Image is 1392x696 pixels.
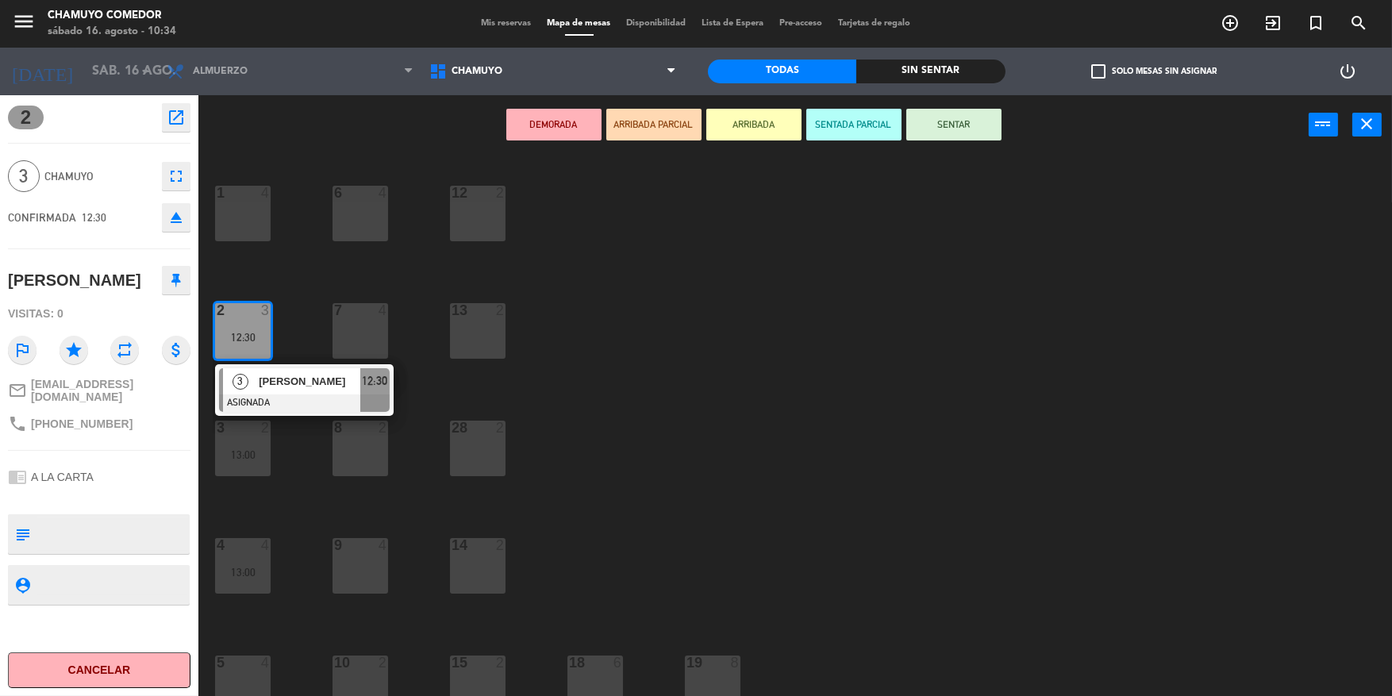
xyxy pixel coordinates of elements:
span: 3 [8,160,40,192]
i: attach_money [162,336,190,364]
div: 13 [452,303,452,317]
i: open_in_new [167,108,186,127]
label: Solo mesas sin asignar [1091,64,1217,79]
button: fullscreen [162,162,190,190]
div: sábado 16. agosto - 10:34 [48,24,176,40]
span: Pre-acceso [772,19,831,28]
div: 2 [379,656,388,670]
div: 2 [496,186,506,200]
div: 13:00 [215,567,271,578]
span: 12:30 [82,211,106,224]
span: Almuerzo [193,66,248,77]
div: 19 [686,656,687,670]
div: Visitas: 0 [8,300,190,328]
div: [PERSON_NAME] [8,267,141,294]
div: 12 [452,186,452,200]
i: power_settings_new [1338,62,1357,81]
i: subject [13,525,31,543]
div: 4 [379,538,388,552]
i: repeat [110,336,139,364]
div: 6 [613,656,623,670]
span: Chamuyo [44,167,154,186]
button: open_in_new [162,103,190,132]
div: 9 [334,538,335,552]
i: outlined_flag [8,336,37,364]
button: DEMORADA [506,109,602,140]
button: ARRIBADA [706,109,802,140]
div: 2 [496,656,506,670]
button: power_input [1309,113,1338,137]
div: 2 [261,421,271,435]
div: 4 [261,656,271,670]
i: eject [167,208,186,227]
button: menu [12,10,36,39]
div: 4 [261,538,271,552]
button: SENTADA PARCIAL [806,109,902,140]
div: 10 [334,656,335,670]
div: Chamuyo Comedor [48,8,176,24]
div: 4 [379,303,388,317]
div: 12:30 [215,332,271,343]
i: arrow_drop_down [136,62,155,81]
button: SENTAR [906,109,1002,140]
div: 2 [496,538,506,552]
div: 13:00 [215,449,271,460]
i: add_circle_outline [1221,13,1240,33]
button: eject [162,203,190,232]
div: 15 [452,656,452,670]
i: power_input [1314,114,1333,133]
div: 8 [334,421,335,435]
button: Cancelar [8,652,190,688]
div: 3 [261,303,271,317]
span: Lista de Espera [694,19,772,28]
i: turned_in_not [1306,13,1325,33]
button: ARRIBADA PARCIAL [606,109,702,140]
i: phone [8,414,27,433]
div: Sin sentar [856,60,1005,83]
i: menu [12,10,36,33]
i: exit_to_app [1263,13,1282,33]
span: [PERSON_NAME] [259,373,360,390]
a: mail_outline[EMAIL_ADDRESS][DOMAIN_NAME] [8,378,190,403]
span: Mis reservas [474,19,540,28]
i: chrome_reader_mode [8,467,27,486]
span: [EMAIL_ADDRESS][DOMAIN_NAME] [31,378,190,403]
div: 8 [731,656,740,670]
div: 14 [452,538,452,552]
i: person_pin [13,576,31,594]
i: search [1349,13,1368,33]
span: A LA CARTA [31,471,94,483]
i: mail_outline [8,381,27,400]
div: 2 [496,303,506,317]
span: 12:30 [363,371,388,390]
span: 3 [233,374,248,390]
div: 28 [452,421,452,435]
div: 4 [261,186,271,200]
span: Mapa de mesas [540,19,619,28]
span: Tarjetas de regalo [831,19,919,28]
i: fullscreen [167,167,186,186]
div: 7 [334,303,335,317]
div: 6 [334,186,335,200]
span: [PHONE_NUMBER] [31,417,133,430]
i: star [60,336,88,364]
div: 4 [379,186,388,200]
i: close [1358,114,1377,133]
span: CONFIRMADA [8,211,76,224]
div: 2 [379,421,388,435]
div: Todas [708,60,856,83]
span: Disponibilidad [619,19,694,28]
div: 18 [569,656,570,670]
span: 2 [8,106,44,129]
button: close [1352,113,1382,137]
div: 2 [496,421,506,435]
span: check_box_outline_blank [1091,64,1106,79]
span: Chamuyo [452,66,502,77]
